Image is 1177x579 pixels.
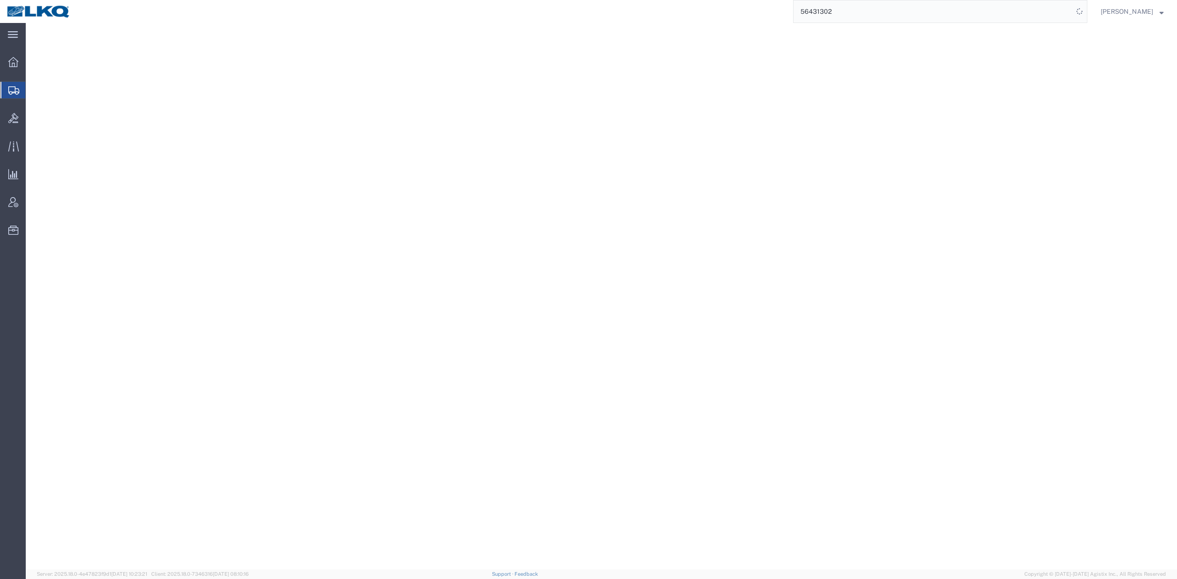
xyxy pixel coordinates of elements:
span: Client: 2025.18.0-7346316 [151,571,249,577]
span: [DATE] 08:10:16 [213,571,249,577]
iframe: FS Legacy Container [26,23,1177,569]
span: Copyright © [DATE]-[DATE] Agistix Inc., All Rights Reserved [1024,570,1166,578]
span: Server: 2025.18.0-4e47823f9d1 [37,571,147,577]
span: [DATE] 10:23:21 [111,571,147,577]
a: Support [492,571,515,577]
a: Feedback [514,571,538,577]
button: [PERSON_NAME] [1100,6,1164,17]
span: Matt Harvey [1101,6,1153,17]
img: logo [6,5,71,18]
input: Search for shipment number, reference number [794,0,1073,23]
